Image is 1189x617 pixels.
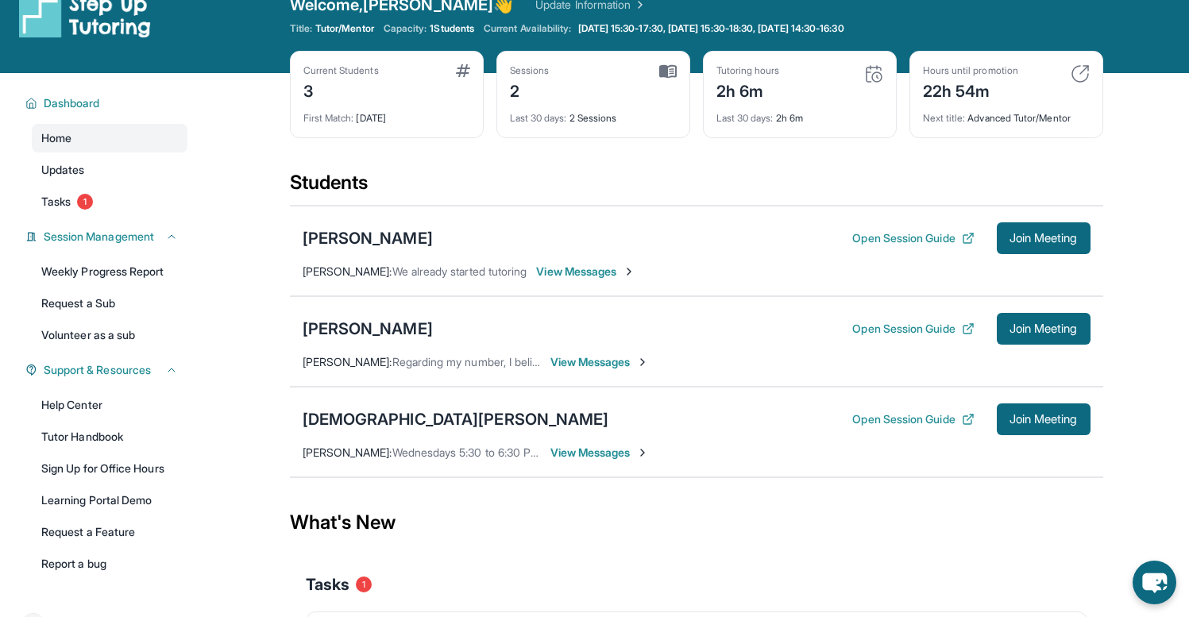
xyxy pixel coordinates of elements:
a: Tasks1 [32,187,187,216]
a: Home [32,124,187,152]
div: What's New [290,488,1103,557]
button: Support & Resources [37,362,178,378]
span: Updates [41,162,85,178]
a: Learning Portal Demo [32,486,187,515]
span: Join Meeting [1009,233,1078,243]
img: card [659,64,677,79]
div: Students [290,170,1103,205]
span: Join Meeting [1009,415,1078,424]
span: View Messages [550,445,650,461]
a: Weekly Progress Report [32,257,187,286]
a: Updates [32,156,187,184]
button: Open Session Guide [852,321,974,337]
button: Join Meeting [997,222,1091,254]
span: [PERSON_NAME] : [303,445,392,459]
span: Tasks [306,573,349,596]
span: Tutor/Mentor [315,22,374,35]
div: Advanced Tutor/Mentor [923,102,1090,125]
a: Tutor Handbook [32,422,187,451]
span: View Messages [550,354,650,370]
div: 22h 54m [923,77,1018,102]
div: [DATE] [303,102,470,125]
span: Support & Resources [44,362,151,378]
img: Chevron-Right [623,265,635,278]
button: Open Session Guide [852,411,974,427]
span: [PERSON_NAME] : [303,355,392,368]
div: 3 [303,77,379,102]
button: Open Session Guide [852,230,974,246]
span: Tasks [41,194,71,210]
div: Tutoring hours [716,64,780,77]
span: [DATE] 15:30-17:30, [DATE] 15:30-18:30, [DATE] 14:30-16:30 [578,22,844,35]
button: Session Management [37,229,178,245]
a: Sign Up for Office Hours [32,454,187,483]
div: Current Students [303,64,379,77]
a: Volunteer as a sub [32,321,187,349]
a: Request a Sub [32,289,187,318]
button: chat-button [1133,561,1176,604]
a: Report a bug [32,550,187,578]
img: Chevron-Right [636,446,649,459]
span: 1 Students [430,22,474,35]
span: [PERSON_NAME] : [303,264,392,278]
span: 1 [77,194,93,210]
span: Home [41,130,71,146]
button: Join Meeting [997,313,1091,345]
span: Join Meeting [1009,324,1078,334]
div: Hours until promotion [923,64,1018,77]
a: [DATE] 15:30-17:30, [DATE] 15:30-18:30, [DATE] 14:30-16:30 [575,22,847,35]
div: 2h 6m [716,102,883,125]
span: Capacity: [384,22,427,35]
img: Chevron-Right [636,356,649,368]
div: Sessions [510,64,550,77]
div: 2 Sessions [510,102,677,125]
img: card [456,64,470,77]
span: We already started tutoring [392,264,527,278]
span: Session Management [44,229,154,245]
span: Title: [290,22,312,35]
span: View Messages [536,264,635,280]
div: 2 [510,77,550,102]
img: card [1071,64,1090,83]
span: 1 [356,577,372,592]
span: Current Availability: [484,22,571,35]
div: 2h 6m [716,77,780,102]
div: [DEMOGRAPHIC_DATA][PERSON_NAME] [303,408,609,430]
a: Request a Feature [32,518,187,546]
img: card [864,64,883,83]
button: Join Meeting [997,403,1091,435]
span: Dashboard [44,95,100,111]
span: Wednesdays 5:30 to 6:30 PM still work. I'm afraid we just need to reschedule the [DATE] times [392,445,868,459]
button: Dashboard [37,95,178,111]
span: Next title : [923,112,966,124]
div: [PERSON_NAME] [303,227,433,249]
span: Last 30 days : [510,112,567,124]
span: Last 30 days : [716,112,774,124]
a: Help Center [32,391,187,419]
div: [PERSON_NAME] [303,318,433,340]
span: First Match : [303,112,354,124]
